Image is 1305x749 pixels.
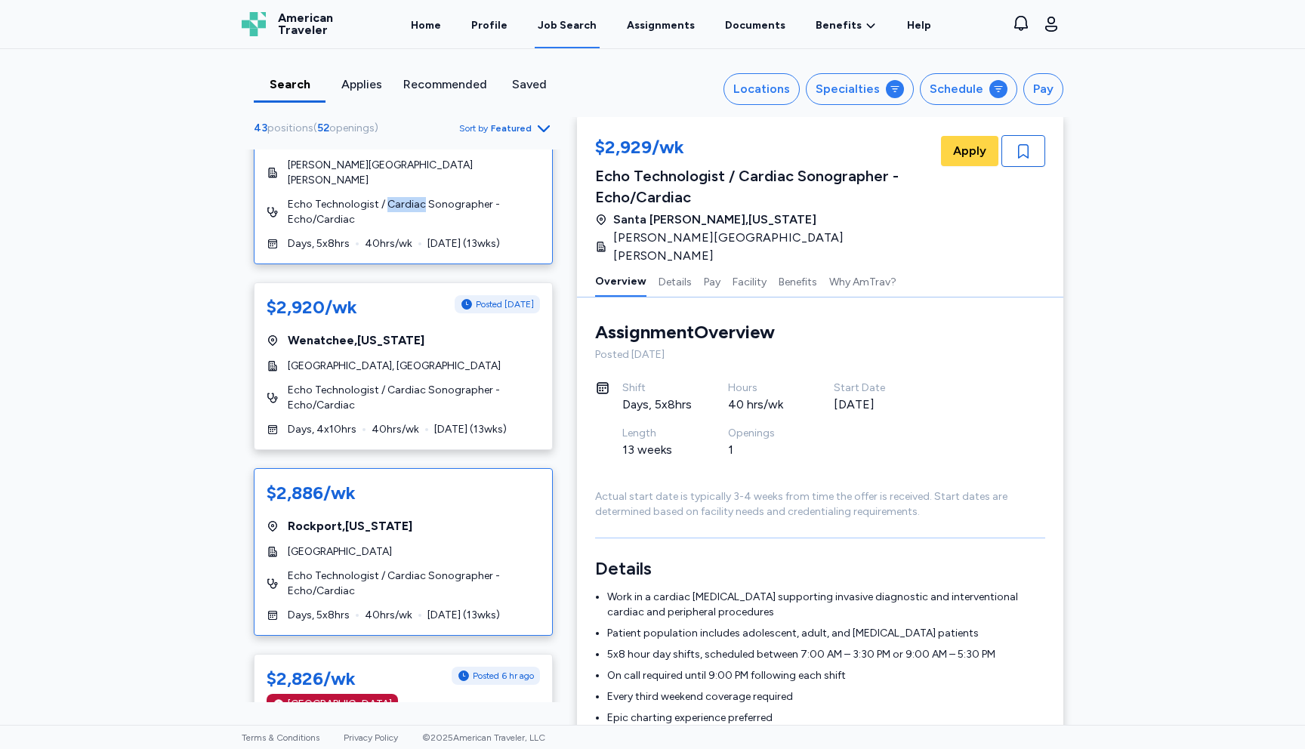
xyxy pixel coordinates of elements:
div: Echo Technologist / Cardiac Sonographer - Echo/Cardiac [595,165,938,208]
div: Openings [728,426,797,441]
a: Terms & Conditions [242,732,319,743]
span: [GEOGRAPHIC_DATA], [GEOGRAPHIC_DATA] [288,359,501,374]
button: Sort byFeatured [459,119,553,137]
button: Specialties [806,73,914,105]
li: On call required until 9:00 PM following each shift [607,668,1045,683]
span: Posted [DATE] [476,298,534,310]
div: $2,920/wk [267,295,357,319]
a: Benefits [816,18,877,33]
div: Saved [499,76,559,94]
button: Details [659,265,692,297]
span: openings [329,122,375,134]
span: Featured [491,122,532,134]
div: Posted [DATE] [595,347,1045,362]
span: Days, 4x10hrs [288,422,356,437]
li: Patient population includes adolescent, adult, and [MEDICAL_DATA] patients [607,626,1045,641]
span: 40 hrs/wk [365,608,412,623]
a: Job Search [535,2,600,48]
div: Recommended [403,76,487,94]
button: Benefits [779,265,817,297]
div: $2,886/wk [267,481,356,505]
span: Echo Technologist / Cardiac Sonographer - Echo/Cardiac [288,383,540,413]
span: [PERSON_NAME][GEOGRAPHIC_DATA][PERSON_NAME] [288,158,540,188]
span: Santa [PERSON_NAME] , [US_STATE] [613,211,816,229]
span: [DATE] ( 13 wks) [434,422,507,437]
div: Actual start date is typically 3-4 weeks from time the offer is received. Start dates are determi... [595,489,1045,519]
button: Why AmTrav? [829,265,896,297]
button: Apply [941,136,998,166]
span: Apply [953,142,986,160]
span: Sort by [459,122,488,134]
span: Posted 6 hr ago [473,670,534,682]
div: Hours [728,381,797,396]
div: Locations [733,80,790,98]
div: Length [622,426,692,441]
span: 40 hrs/wk [365,236,412,251]
button: Pay [1023,73,1063,105]
div: 40 hrs/wk [728,396,797,414]
span: 52 [317,122,329,134]
div: 13 weeks [622,441,692,459]
div: ( ) [254,121,384,136]
a: Privacy Policy [344,732,398,743]
button: Overview [595,265,646,297]
span: positions [267,122,313,134]
li: Every third weekend coverage required [607,689,1045,704]
span: © 2025 American Traveler, LLC [422,732,545,743]
button: Pay [704,265,720,297]
span: Wenatchee , [US_STATE] [288,331,424,350]
li: 5x8 hour day shifts, scheduled between 7:00 AM – 3:30 PM or 9:00 AM – 5:30 PM [607,647,1045,662]
div: Start Date [834,381,903,396]
div: [DATE] [834,396,903,414]
button: Facility [733,265,767,297]
div: Days, 5x8hrs [622,396,692,414]
span: Benefits [816,18,862,33]
span: [GEOGRAPHIC_DATA] [288,544,392,559]
h3: Details [595,556,1045,581]
div: [GEOGRAPHIC_DATA] [288,697,392,712]
span: Rockport , [US_STATE] [288,517,412,535]
div: Assignment Overview [595,320,775,344]
span: [DATE] ( 13 wks) [427,236,500,251]
div: $2,826/wk [267,667,356,691]
div: Schedule [930,80,983,98]
img: Logo [242,12,266,36]
div: Specialties [816,80,880,98]
div: $2,929/wk [595,135,938,162]
button: Locations [723,73,800,105]
span: 40 hrs/wk [372,422,419,437]
div: Search [260,76,319,94]
span: 43 [254,122,267,134]
div: Shift [622,381,692,396]
span: American Traveler [278,12,333,36]
button: Schedule [920,73,1017,105]
span: Echo Technologist / Cardiac Sonographer - Echo/Cardiac [288,197,540,227]
span: Days, 5x8hrs [288,608,350,623]
span: [DATE] ( 13 wks) [427,608,500,623]
div: Job Search [538,18,597,33]
div: 1 [728,441,797,459]
li: Epic charting experience preferred [607,710,1045,726]
div: Pay [1033,80,1054,98]
span: [PERSON_NAME][GEOGRAPHIC_DATA][PERSON_NAME] [613,229,929,265]
div: Applies [332,76,391,94]
li: Work in a cardiac [MEDICAL_DATA] supporting invasive diagnostic and interventional cardiac and pe... [607,590,1045,620]
span: Echo Technologist / Cardiac Sonographer - Echo/Cardiac [288,569,540,599]
span: Days, 5x8hrs [288,236,350,251]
